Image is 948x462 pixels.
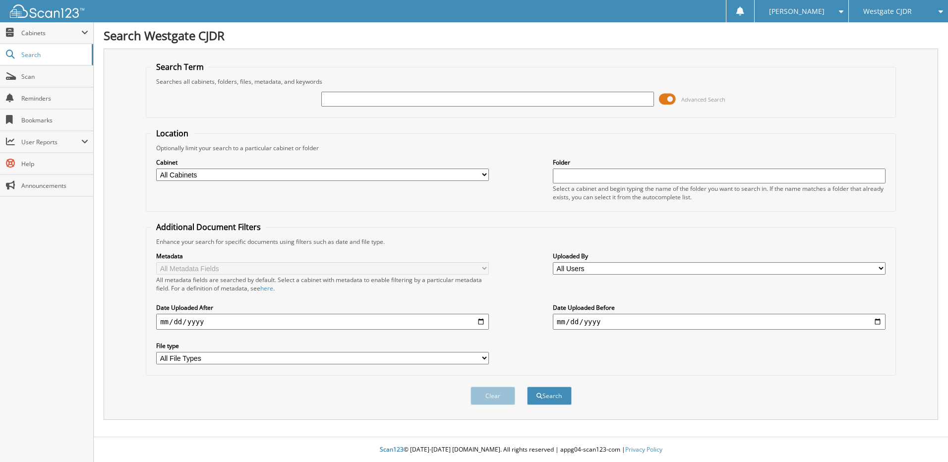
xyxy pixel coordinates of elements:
span: Help [21,160,88,168]
a: Privacy Policy [625,445,662,454]
legend: Location [151,128,193,139]
label: Folder [553,158,886,167]
div: © [DATE]-[DATE] [DOMAIN_NAME]. All rights reserved | appg04-scan123-com | [94,438,948,462]
div: Searches all cabinets, folders, files, metadata, and keywords [151,77,890,86]
span: [PERSON_NAME] [769,8,825,14]
span: Bookmarks [21,116,88,124]
label: Metadata [156,252,489,260]
div: Enhance your search for specific documents using filters such as date and file type. [151,237,890,246]
label: Cabinet [156,158,489,167]
div: Optionally limit your search to a particular cabinet or folder [151,144,890,152]
label: Date Uploaded Before [553,303,886,312]
img: scan123-logo-white.svg [10,4,84,18]
input: start [156,314,489,330]
span: Reminders [21,94,88,103]
button: Clear [471,387,515,405]
div: All metadata fields are searched by default. Select a cabinet with metadata to enable filtering b... [156,276,489,292]
span: Scan123 [380,445,404,454]
div: Select a cabinet and begin typing the name of the folder you want to search in. If the name match... [553,184,886,201]
span: User Reports [21,138,81,146]
span: Cabinets [21,29,81,37]
legend: Search Term [151,61,209,72]
label: Date Uploaded After [156,303,489,312]
legend: Additional Document Filters [151,222,266,232]
h1: Search Westgate CJDR [104,27,938,44]
a: here [260,284,273,292]
span: Search [21,51,87,59]
button: Search [527,387,572,405]
span: Scan [21,72,88,81]
span: Westgate CJDR [863,8,912,14]
span: Advanced Search [681,96,725,103]
label: Uploaded By [553,252,886,260]
label: File type [156,342,489,350]
span: Announcements [21,181,88,190]
input: end [553,314,886,330]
